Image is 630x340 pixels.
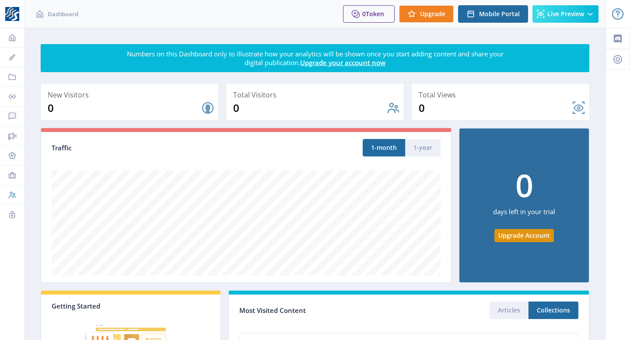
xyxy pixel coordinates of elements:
[300,58,385,67] a: Upgrade your account now
[366,10,384,18] span: Token
[363,139,405,156] button: 1-month
[547,10,584,17] span: Live Preview
[126,49,504,67] div: Numbers on this Dashboard only to illustrate how your analytics will be shown once you start addi...
[343,5,395,23] button: 0Token
[48,101,201,115] div: 0
[419,89,586,101] div: Total Views
[420,10,445,17] span: Upgrade
[5,7,19,21] img: properties.app_icon.png
[239,304,409,317] div: Most Visited Content
[532,5,598,23] button: Live Preview
[52,302,210,310] div: Getting Started
[233,89,400,101] div: Total Visitors
[515,169,533,201] div: 0
[405,139,441,156] button: 1-year
[48,10,78,18] span: Dashboard
[528,302,578,319] button: Collections
[479,10,520,17] span: Mobile Portal
[493,201,555,229] div: days left in your trial
[490,302,528,319] button: Articles
[419,101,572,115] div: 0
[233,101,386,115] div: 0
[48,89,215,101] div: New Visitors
[52,143,246,153] div: Traffic
[494,229,554,242] button: Upgrade Account
[458,5,528,23] button: Mobile Portal
[399,5,454,23] button: Upgrade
